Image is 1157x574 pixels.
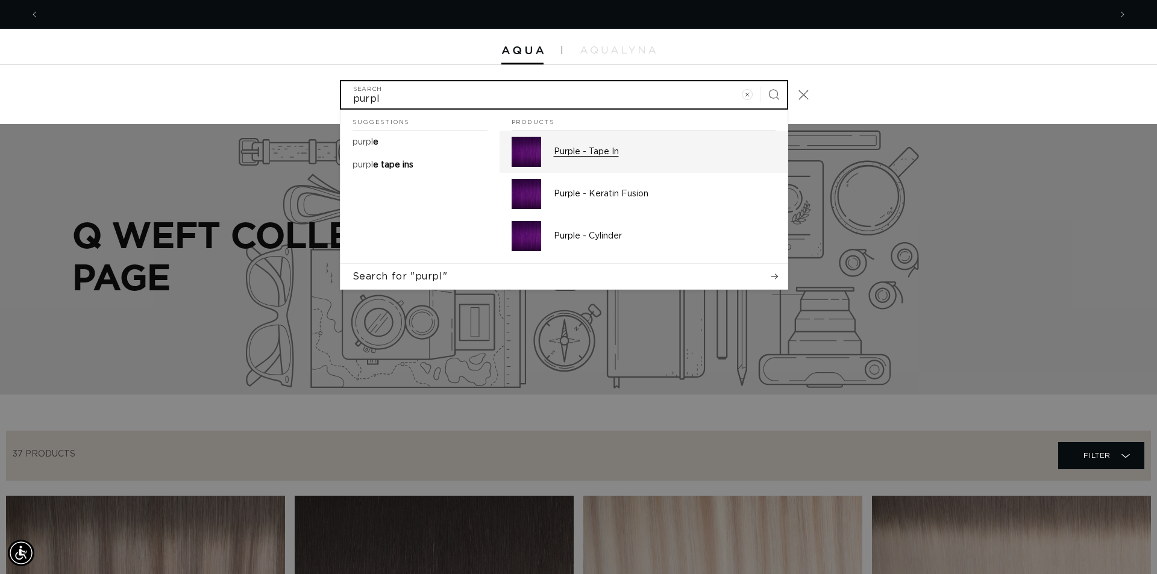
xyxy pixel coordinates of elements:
p: purple tape ins [353,160,413,170]
span: e tape ins [373,161,413,169]
button: Close [791,81,817,108]
span: Filter [1083,444,1111,467]
summary: Filter [1058,442,1144,469]
img: Purple - Tape In [512,137,542,167]
iframe: Chat Widget [1097,516,1157,574]
a: purple tape ins [340,154,500,176]
img: Purple - Cylinder [512,221,542,251]
span: e [373,138,378,146]
span: Search for "purpl" [353,270,448,283]
button: Clear search term [734,81,760,108]
p: Purple - Tape In [554,146,776,157]
a: Purple - Cylinder [500,215,788,257]
button: Next announcement [1109,3,1136,26]
a: Purple - Tape In [500,131,788,173]
a: Purple - Keratin Fusion [500,173,788,215]
img: aqualyna.com [580,46,656,54]
img: Aqua Hair Extensions [501,46,544,55]
button: Search [760,81,787,108]
h2: Products [512,110,776,131]
p: purple [353,137,378,148]
mark: purpl [353,161,373,169]
h2: Suggestions [353,110,488,131]
input: Search [341,81,787,108]
img: Purple - Keratin Fusion [512,179,542,209]
p: Purple - Keratin Fusion [554,189,776,199]
p: Purple - Cylinder [554,231,776,242]
div: Accessibility Menu [8,540,34,566]
mark: purpl [353,138,373,146]
button: Previous announcement [21,3,48,26]
a: purple [340,131,500,154]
